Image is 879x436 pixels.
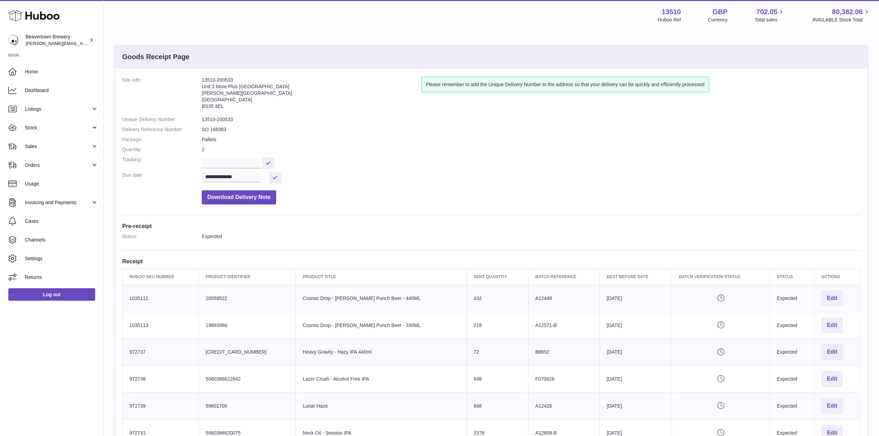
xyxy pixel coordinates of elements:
[123,339,199,366] td: 972737
[528,393,599,420] td: A12426
[600,269,672,285] th: Best Before Date
[122,52,190,62] h3: Goods Receipt Page
[202,233,861,240] dd: Expected
[466,312,528,339] td: 216
[123,269,199,285] th: Huboo SKU Number
[25,125,91,131] span: Stock
[466,269,528,285] th: Sent Quantity
[296,339,466,366] td: Heavy Gravity - Hazy IPA 440ml
[466,366,528,393] td: 648
[662,7,681,17] strong: 13510
[814,269,861,285] th: Actions
[199,366,296,393] td: 5060386622642
[8,288,95,301] a: Log out
[26,40,176,46] span: [PERSON_NAME][EMAIL_ADDRESS][PERSON_NAME][DOMAIN_NAME]
[528,312,599,339] td: A12571-B
[832,7,863,17] span: 80,382.06
[821,398,843,414] button: Edit
[600,312,672,339] td: [DATE]
[296,393,466,420] td: Lunar Haze
[199,269,296,285] th: Product Identifier
[123,366,199,393] td: 972738
[122,77,202,113] dt: Site Info:
[466,285,528,312] td: 432
[821,344,843,360] button: Edit
[25,143,91,150] span: Sales
[600,393,672,420] td: [DATE]
[821,290,843,307] button: Edit
[25,181,98,187] span: Usage
[199,393,296,420] td: 59601700
[25,69,98,75] span: Home
[422,77,709,92] div: Please remember to add the Unique Delivery Number to the address so that your delivery can be qui...
[466,339,528,366] td: 72
[296,312,466,339] td: Cosmic Drop - [PERSON_NAME] Punch Beer - 330ML
[202,77,422,113] address: 13510-200533 Unit 3 More Plus [GEOGRAPHIC_DATA] [PERSON_NAME][GEOGRAPHIC_DATA] [GEOGRAPHIC_DATA] ...
[123,312,199,339] td: 1035113
[812,17,871,23] span: AVAILABLE Stock Total
[122,116,202,123] dt: Unique Delivery Number:
[296,269,466,285] th: Product title
[296,285,466,312] td: Cosmic Drop - [PERSON_NAME] Punch Beer - 440ML
[713,7,727,17] strong: GBP
[122,222,861,230] h3: Pre-receipt
[25,199,91,206] span: Invoicing and Payments
[770,312,814,339] td: Expected
[821,371,843,387] button: Edit
[122,156,202,169] dt: Tracking:
[199,339,296,366] td: [CREDIT_CARD_NUMBER]
[770,285,814,312] td: Expected
[756,7,777,17] span: 702.05
[25,255,98,262] span: Settings
[770,269,814,285] th: Status
[812,7,871,23] a: 80,382.06 AVAILABLE Stock Total
[296,366,466,393] td: Lazer Crush - Alcohol Free IPA
[25,274,98,281] span: Returns
[25,87,98,94] span: Dashboard
[821,317,843,334] button: Edit
[122,136,202,143] dt: Package:
[528,366,599,393] td: F070826
[770,339,814,366] td: Expected
[123,393,199,420] td: 972739
[122,126,202,133] dt: Delivery Reference Number:
[122,172,202,183] dt: Due date:
[658,17,681,23] div: Huboo Ref
[202,126,861,133] dd: SO 168383
[26,34,88,47] div: Beavertown Brewery
[202,146,861,153] dd: 2
[8,35,19,45] img: Matthew.McCormack@beavertownbrewery.co.uk
[25,106,91,112] span: Listings
[754,17,785,23] span: Total sales
[199,285,296,312] td: 20059522
[770,366,814,393] td: Expected
[600,339,672,366] td: [DATE]
[25,162,91,169] span: Orders
[770,393,814,420] td: Expected
[600,366,672,393] td: [DATE]
[122,233,202,240] dt: Status:
[528,269,599,285] th: Batch Reference
[25,218,98,225] span: Cases
[202,136,861,143] dd: Pallets
[202,190,276,205] button: Download Delivery Note
[466,393,528,420] td: 648
[528,285,599,312] td: A12449
[122,257,861,265] h3: Receipt
[123,285,199,312] td: 1035111
[600,285,672,312] td: [DATE]
[199,312,296,339] td: 19993986
[708,17,728,23] div: Currency
[754,7,785,23] a: 702.05 Total sales
[528,339,599,366] td: B6692
[672,269,770,285] th: Batch Verification Status
[122,146,202,153] dt: Quantity:
[202,116,861,123] dd: 13510-200533
[25,237,98,243] span: Channels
